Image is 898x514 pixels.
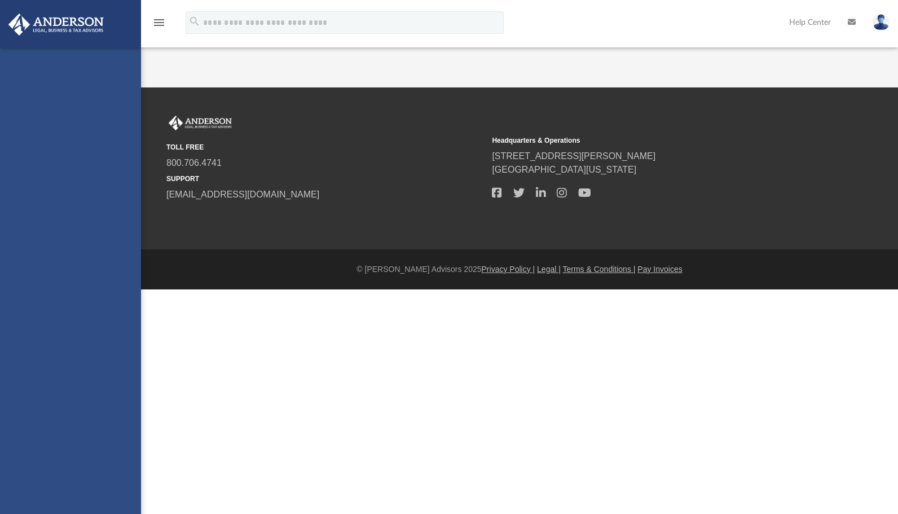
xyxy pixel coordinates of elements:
[563,265,636,274] a: Terms & Conditions |
[166,116,234,130] img: Anderson Advisors Platinum Portal
[482,265,535,274] a: Privacy Policy |
[492,165,636,174] a: [GEOGRAPHIC_DATA][US_STATE]
[5,14,107,36] img: Anderson Advisors Platinum Portal
[166,174,484,184] small: SUPPORT
[492,135,809,146] small: Headquarters & Operations
[873,14,890,30] img: User Pic
[166,158,222,168] a: 800.706.4741
[188,15,201,28] i: search
[492,151,655,161] a: [STREET_ADDRESS][PERSON_NAME]
[141,263,898,275] div: © [PERSON_NAME] Advisors 2025
[637,265,682,274] a: Pay Invoices
[166,190,319,199] a: [EMAIL_ADDRESS][DOMAIN_NAME]
[166,142,484,152] small: TOLL FREE
[152,21,166,29] a: menu
[537,265,561,274] a: Legal |
[152,16,166,29] i: menu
